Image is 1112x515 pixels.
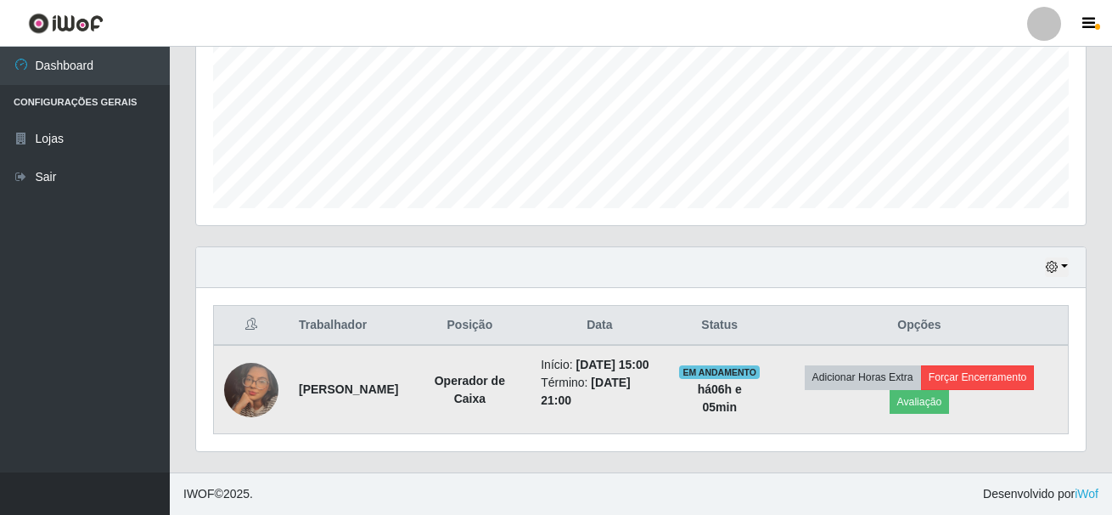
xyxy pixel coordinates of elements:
[224,342,278,439] img: 1696878931198.jpeg
[890,390,950,414] button: Avaliação
[408,306,531,346] th: Posição
[805,365,921,389] button: Adicionar Horas Extra
[771,306,1069,346] th: Opções
[289,306,408,346] th: Trabalhador
[576,358,649,371] time: [DATE] 15:00
[921,365,1035,389] button: Forçar Encerramento
[541,356,658,374] li: Início:
[183,487,215,501] span: IWOF
[183,485,253,503] span: © 2025 .
[983,485,1098,503] span: Desenvolvido por
[28,13,104,34] img: CoreUI Logo
[679,365,760,379] span: EM ANDAMENTO
[669,306,771,346] th: Status
[435,374,505,405] strong: Operador de Caixa
[541,374,658,410] li: Término:
[698,382,742,414] strong: há 06 h e 05 min
[299,382,398,396] strong: [PERSON_NAME]
[531,306,668,346] th: Data
[1075,487,1098,501] a: iWof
